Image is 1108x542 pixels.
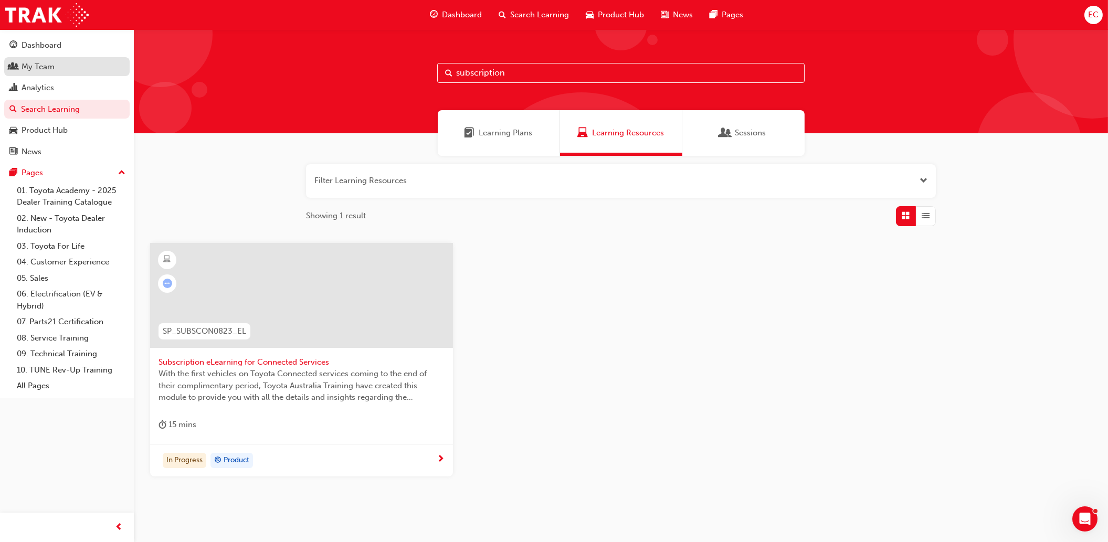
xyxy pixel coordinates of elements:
a: SP_SUBSCON0823_ELSubscription eLearning for Connected ServicesWith the first vehicles on Toyota C... [150,243,453,477]
span: Sessions [721,127,731,139]
a: Analytics [4,78,130,98]
span: Pages [722,9,743,21]
span: Subscription eLearning for Connected Services [159,356,445,368]
button: Pages [4,163,130,183]
a: car-iconProduct Hub [577,4,652,26]
span: news-icon [9,147,17,157]
div: My Team [22,61,55,73]
a: guage-iconDashboard [421,4,490,26]
span: pages-icon [710,8,717,22]
span: Search Learning [510,9,569,21]
a: Search Learning [4,100,130,119]
a: All Pages [13,378,130,394]
a: SessionsSessions [682,110,805,156]
span: search-icon [9,105,17,114]
div: Analytics [22,82,54,94]
span: Dashboard [442,9,482,21]
a: 05. Sales [13,270,130,286]
span: prev-icon [115,521,123,534]
span: Learning Plans [465,127,475,139]
span: car-icon [586,8,594,22]
span: car-icon [9,126,17,135]
span: search-icon [499,8,506,22]
span: guage-icon [430,8,438,22]
span: Showing 1 result [306,210,366,222]
a: 01. Toyota Academy - 2025 Dealer Training Catalogue [13,183,130,210]
a: Learning ResourcesLearning Resources [560,110,682,156]
span: EC [1088,9,1099,21]
span: Learning Plans [479,127,533,139]
iframe: Intercom live chat [1072,506,1098,532]
a: pages-iconPages [701,4,752,26]
span: chart-icon [9,83,17,93]
div: Dashboard [22,39,61,51]
span: Learning Resources [592,127,664,139]
a: Learning PlansLearning Plans [438,110,560,156]
span: learningResourceType_ELEARNING-icon [164,253,171,267]
button: DashboardMy TeamAnalyticsSearch LearningProduct HubNews [4,34,130,163]
button: Open the filter [920,175,927,187]
span: Sessions [735,127,766,139]
a: 09. Technical Training [13,346,130,362]
span: duration-icon [159,418,166,431]
img: Trak [5,3,89,27]
a: Dashboard [4,36,130,55]
a: 07. Parts21 Certification [13,314,130,330]
a: My Team [4,57,130,77]
a: 10. TUNE Rev-Up Training [13,362,130,378]
span: learningRecordVerb_ATTEMPT-icon [163,279,172,288]
input: Search... [437,63,805,83]
span: Search [445,67,452,79]
span: Product Hub [598,9,644,21]
div: 15 mins [159,418,196,431]
a: 03. Toyota For Life [13,238,130,254]
span: With the first vehicles on Toyota Connected services coming to the end of their complimentary per... [159,368,445,403]
div: In Progress [163,453,206,469]
div: News [22,146,41,158]
button: EC [1084,6,1103,24]
span: up-icon [118,166,125,180]
a: 04. Customer Experience [13,254,130,270]
a: 08. Service Training [13,330,130,346]
span: Product [224,454,249,466]
span: pages-icon [9,168,17,178]
div: Product Hub [22,124,68,136]
span: next-icon [437,455,445,464]
span: news-icon [661,8,669,22]
a: news-iconNews [652,4,701,26]
a: search-iconSearch Learning [490,4,577,26]
a: News [4,142,130,162]
span: guage-icon [9,41,17,50]
a: 02. New - Toyota Dealer Induction [13,210,130,238]
span: SP_SUBSCON0823_EL [163,325,246,337]
div: Pages [22,167,43,179]
span: target-icon [214,454,221,467]
span: Grid [902,210,910,222]
a: Product Hub [4,121,130,140]
span: News [673,9,693,21]
span: people-icon [9,62,17,72]
span: List [922,210,930,222]
span: Learning Resources [577,127,588,139]
a: 06. Electrification (EV & Hybrid) [13,286,130,314]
